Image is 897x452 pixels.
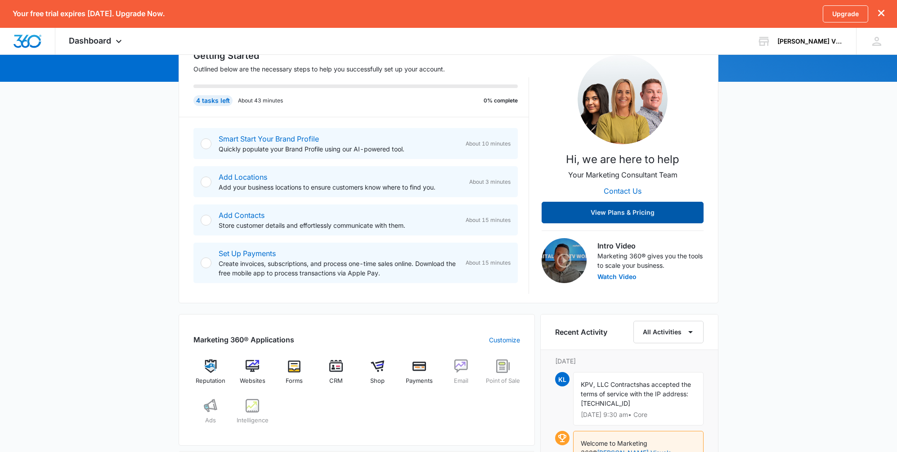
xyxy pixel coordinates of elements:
[777,38,843,45] div: account name
[568,169,677,180] p: Your Marketing Consultant Team
[466,140,511,148] span: About 10 minutes
[193,359,228,392] a: Reputation
[597,274,637,280] button: Watch Video
[566,151,679,168] p: Hi, we are here to help
[555,372,570,386] span: KL
[444,359,479,392] a: Email
[823,5,868,22] a: Upgrade
[193,95,233,106] div: 4 tasks left
[360,359,395,392] a: Shop
[55,28,138,54] div: Dashboard
[219,173,267,182] a: Add Locations
[542,202,704,223] button: View Plans & Pricing
[486,377,520,386] span: Point of Sale
[581,381,639,388] span: KPV, LLC Contracts
[219,144,458,154] p: Quickly populate your Brand Profile using our AI-powered tool.
[196,377,225,386] span: Reputation
[235,359,270,392] a: Websites
[237,416,269,425] span: Intelligence
[485,359,520,392] a: Point of Sale
[193,334,294,345] h2: Marketing 360® Applications
[277,359,312,392] a: Forms
[193,399,228,431] a: Ads
[555,327,607,337] h6: Recent Activity
[193,64,529,74] p: Outlined below are the necessary steps to help you successfully set up your account.
[406,377,433,386] span: Payments
[219,134,319,143] a: Smart Start Your Brand Profile
[238,97,283,105] p: About 43 minutes
[595,180,650,202] button: Contact Us
[581,412,696,418] p: [DATE] 9:30 am • Core
[454,377,468,386] span: Email
[542,238,587,283] img: Intro Video
[402,359,437,392] a: Payments
[219,221,458,230] p: Store customer details and effortlessly communicate with them.
[581,399,630,407] span: [TECHNICAL_ID]
[13,9,165,18] p: Your free trial expires [DATE]. Upgrade Now.
[484,97,518,105] p: 0% complete
[240,377,265,386] span: Websites
[286,377,303,386] span: Forms
[235,399,270,431] a: Intelligence
[633,321,704,343] button: All Activities
[555,356,704,366] p: [DATE]
[69,36,111,45] span: Dashboard
[193,49,529,62] h2: Getting Started
[205,416,216,425] span: Ads
[466,216,511,224] span: About 15 minutes
[469,178,511,186] span: About 3 minutes
[597,251,704,270] p: Marketing 360® gives you the tools to scale your business.
[597,240,704,251] h3: Intro Video
[489,335,520,345] a: Customize
[219,249,276,258] a: Set Up Payments
[219,211,265,220] a: Add Contacts
[370,377,385,386] span: Shop
[329,377,343,386] span: CRM
[219,182,462,192] p: Add your business locations to ensure customers know where to find you.
[318,359,353,392] a: CRM
[466,259,511,267] span: About 15 minutes
[878,9,884,18] button: dismiss this dialog
[219,259,458,278] p: Create invoices, subscriptions, and process one-time sales online. Download the free mobile app t...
